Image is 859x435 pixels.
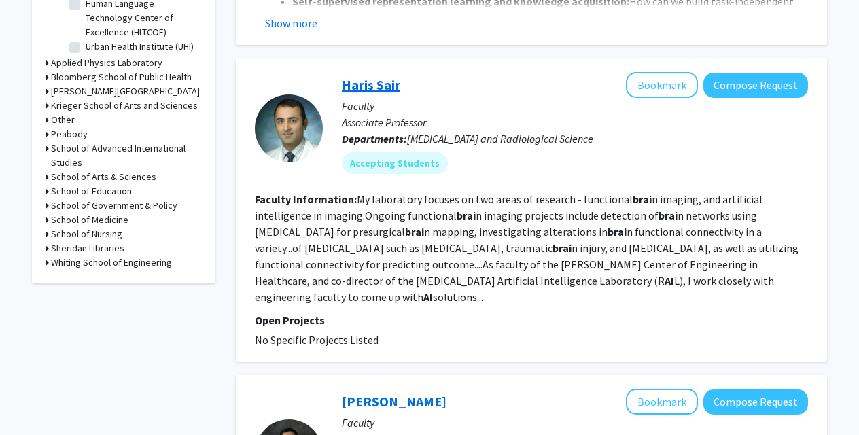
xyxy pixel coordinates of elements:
fg-read-more: My laboratory focuses on two areas of research - functional n imaging, and artificial intelligenc... [255,192,799,304]
h3: [PERSON_NAME][GEOGRAPHIC_DATA] [51,84,200,99]
b: brai [553,241,572,255]
span: [MEDICAL_DATA] and Radiological Science [407,132,593,145]
p: Faculty [342,415,808,431]
b: Departments: [342,132,407,145]
h3: School of Advanced International Studies [51,141,202,170]
b: Faculty Information: [255,192,357,206]
a: [PERSON_NAME] [342,393,446,410]
button: Compose Request to Haris Sair [703,73,808,98]
h3: Peabody [51,127,88,141]
p: Associate Professor [342,114,808,130]
b: brai [405,225,424,239]
a: Haris Sair [342,76,400,93]
button: Add Haris Sair to Bookmarks [626,72,698,98]
p: Open Projects [255,312,808,328]
h3: School of Nursing [51,227,122,241]
h3: Other [51,113,75,127]
h3: Krieger School of Arts and Sciences [51,99,198,113]
button: Show more [265,15,317,31]
b: AI [423,290,433,304]
h3: Bloomberg School of Public Health [51,70,192,84]
button: Add Jun Hua to Bookmarks [626,389,698,415]
h3: School of Government & Policy [51,198,177,213]
iframe: Chat [10,374,58,425]
p: Faculty [342,98,808,114]
b: brai [659,209,678,222]
b: brai [633,192,652,206]
mat-chip: Accepting Students [342,152,448,174]
label: Urban Health Institute (UHI) [86,39,194,54]
b: AI [665,274,674,288]
h3: Applied Physics Laboratory [51,56,162,70]
h3: School of Medicine [51,213,128,227]
h3: Whiting School of Engineering [51,256,172,270]
button: Compose Request to Jun Hua [703,389,808,415]
h3: School of Education [51,184,132,198]
b: brai [457,209,476,222]
h3: Sheridan Libraries [51,241,124,256]
span: No Specific Projects Listed [255,333,379,347]
b: brai [608,225,627,239]
h3: School of Arts & Sciences [51,170,156,184]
